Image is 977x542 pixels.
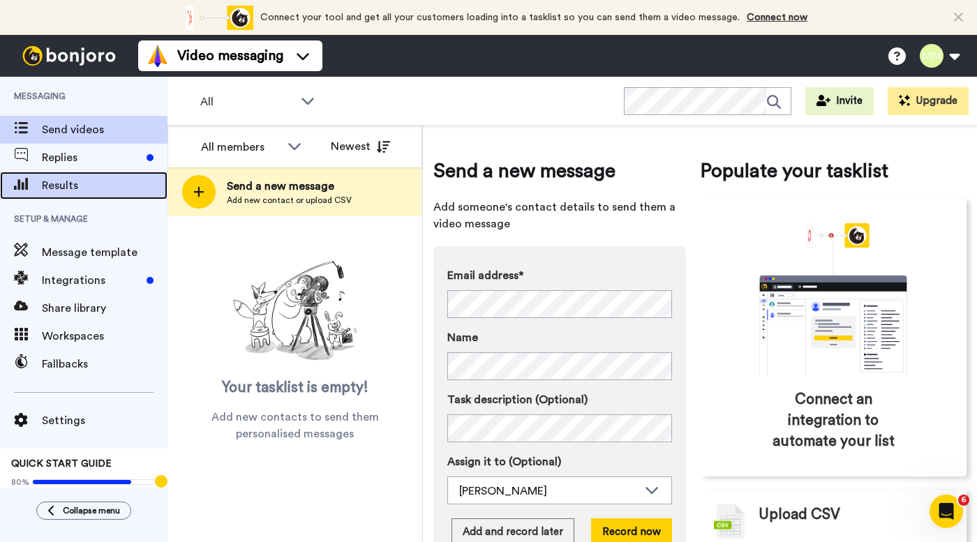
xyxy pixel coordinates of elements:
span: Connect an integration to automate your list [759,389,907,452]
span: Fallbacks [42,356,167,372]
div: Tooltip anchor [155,475,167,488]
iframe: Intercom live chat [930,495,963,528]
span: 80% [11,476,29,488]
span: Name [447,329,478,346]
label: Assign it to (Optional) [447,453,672,470]
div: All members [201,139,281,156]
span: Send a new message [227,178,352,195]
span: 6 [958,495,969,506]
img: vm-color.svg [147,45,169,67]
button: Invite [805,87,874,115]
span: Replies [42,149,141,166]
img: bj-logo-header-white.svg [17,46,121,66]
span: Video messaging [177,46,283,66]
img: csv-grey.png [714,504,745,539]
span: Send a new message [433,157,686,185]
div: animation [729,223,938,375]
span: Add new contact or upload CSV [227,195,352,206]
span: Collapse menu [63,505,120,516]
span: Send videos [42,121,167,138]
span: Populate your tasklist [700,157,967,185]
label: Email address* [447,267,672,284]
span: Integrations [42,272,141,289]
span: Add someone's contact details to send them a video message [433,199,686,232]
button: Newest [320,133,401,160]
div: [PERSON_NAME] [459,483,638,499]
span: Add new contacts to send them personalised messages [188,409,401,442]
span: Share library [42,300,167,317]
img: ready-set-action.png [225,255,365,367]
span: All [200,93,294,110]
a: Connect now [747,13,807,22]
button: Upgrade [888,87,969,115]
label: Task description (Optional) [447,391,672,408]
span: Message template [42,244,167,261]
span: Your tasklist is empty! [222,377,368,398]
span: Workspaces [42,328,167,345]
span: Results [42,177,167,194]
span: Upload CSV [759,504,840,525]
button: Collapse menu [36,502,131,520]
div: animation [177,6,253,30]
span: Settings [42,412,167,429]
span: QUICK START GUIDE [11,459,112,469]
span: Connect your tool and get all your customers loading into a tasklist so you can send them a video... [260,13,740,22]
